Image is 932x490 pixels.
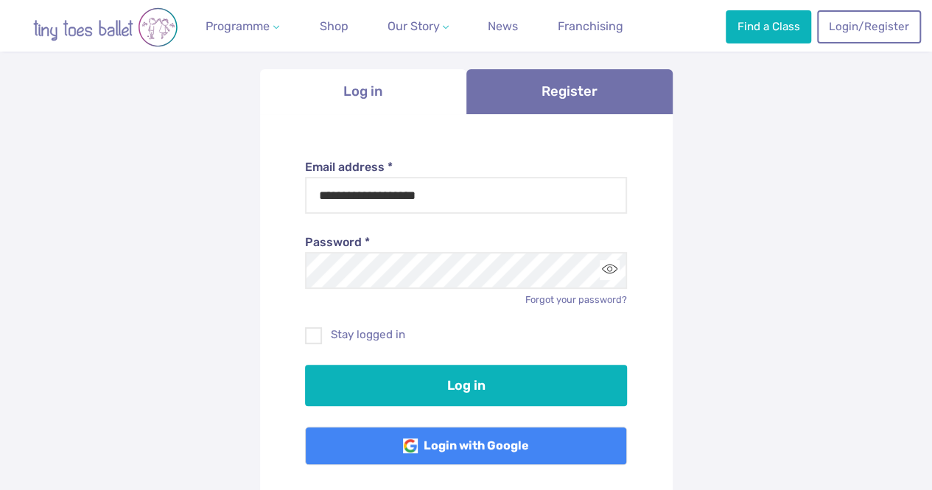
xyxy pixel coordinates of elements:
a: News [482,12,524,41]
a: Franchising [552,12,629,41]
span: News [488,19,518,33]
a: Forgot your password? [525,294,627,305]
label: Email address * [305,159,627,175]
a: Find a Class [726,10,811,43]
span: Programme [206,19,270,33]
span: Our Story [387,19,439,33]
label: Stay logged in [305,327,627,343]
a: Register [466,69,673,114]
button: Toggle password visibility [600,260,620,280]
a: Login with Google [305,427,627,465]
label: Password * [305,234,627,251]
img: Google Logo [403,438,418,453]
a: Programme [200,12,285,41]
a: Login/Register [817,10,920,43]
button: Log in [305,365,627,406]
a: Shop [314,12,354,41]
span: Shop [320,19,348,33]
a: Our Story [381,12,455,41]
img: tiny toes ballet [17,7,194,47]
span: Franchising [558,19,623,33]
